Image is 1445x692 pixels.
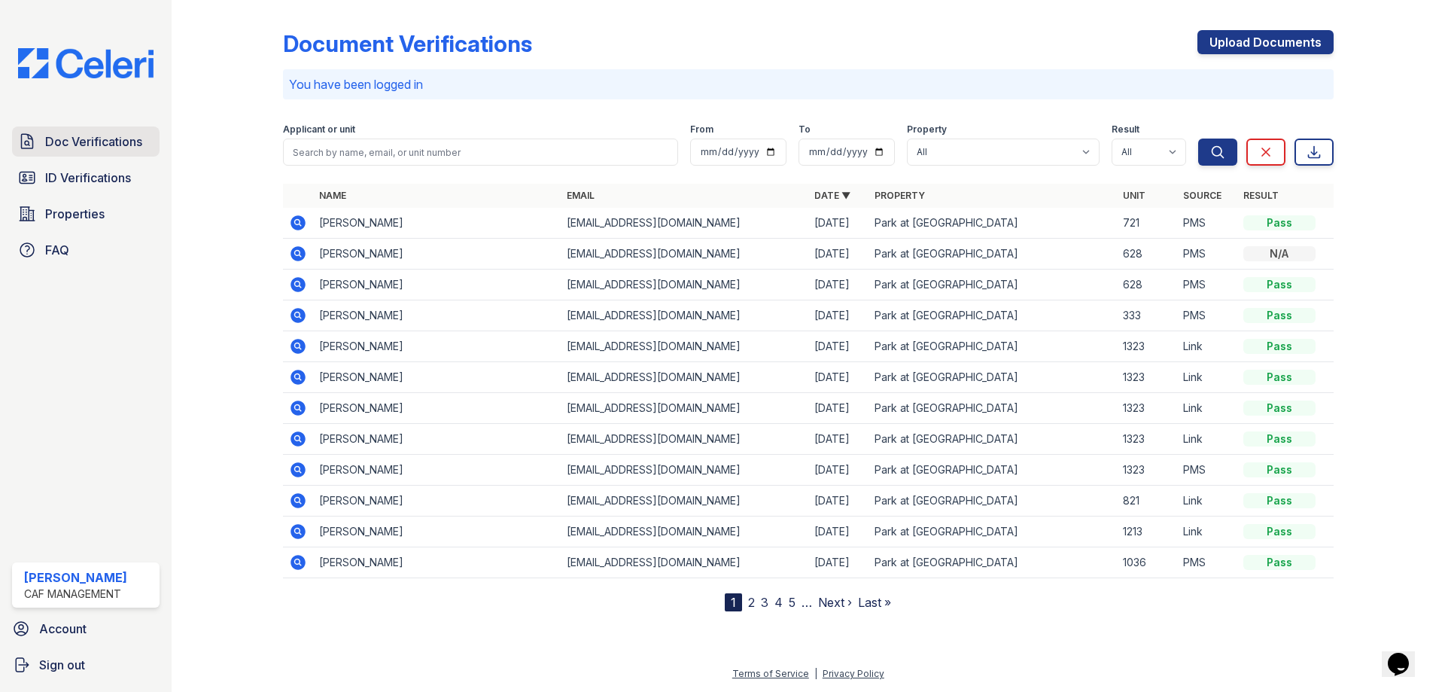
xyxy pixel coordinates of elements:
[808,393,869,424] td: [DATE]
[808,362,869,393] td: [DATE]
[869,424,1116,455] td: Park at [GEOGRAPHIC_DATA]
[313,270,561,300] td: [PERSON_NAME]
[561,424,808,455] td: [EMAIL_ADDRESS][DOMAIN_NAME]
[45,241,69,259] span: FAQ
[1243,215,1316,230] div: Pass
[1177,300,1237,331] td: PMS
[12,235,160,265] a: FAQ
[12,127,160,157] a: Doc Verifications
[1117,208,1177,239] td: 721
[24,587,127,602] div: CAF Management
[774,595,783,610] a: 4
[690,123,713,136] label: From
[808,239,869,270] td: [DATE]
[1117,362,1177,393] td: 1323
[1117,393,1177,424] td: 1323
[313,362,561,393] td: [PERSON_NAME]
[1117,300,1177,331] td: 333
[1117,270,1177,300] td: 628
[313,424,561,455] td: [PERSON_NAME]
[869,300,1116,331] td: Park at [GEOGRAPHIC_DATA]
[313,517,561,547] td: [PERSON_NAME]
[561,270,808,300] td: [EMAIL_ADDRESS][DOMAIN_NAME]
[6,614,166,644] a: Account
[561,331,808,362] td: [EMAIL_ADDRESS][DOMAIN_NAME]
[12,199,160,229] a: Properties
[1243,308,1316,323] div: Pass
[45,169,131,187] span: ID Verifications
[1177,362,1237,393] td: Link
[283,30,532,57] div: Document Verifications
[313,393,561,424] td: [PERSON_NAME]
[313,239,561,270] td: [PERSON_NAME]
[45,133,142,151] span: Doc Verifications
[313,300,561,331] td: [PERSON_NAME]
[1177,517,1237,547] td: Link
[1177,393,1237,424] td: Link
[319,190,346,201] a: Name
[1117,424,1177,455] td: 1323
[313,547,561,578] td: [PERSON_NAME]
[561,393,808,424] td: [EMAIL_ADDRESS][DOMAIN_NAME]
[808,517,869,547] td: [DATE]
[858,595,891,610] a: Last »
[1177,331,1237,362] td: Link
[567,190,595,201] a: Email
[561,517,808,547] td: [EMAIL_ADDRESS][DOMAIN_NAME]
[869,239,1116,270] td: Park at [GEOGRAPHIC_DATA]
[1112,123,1139,136] label: Result
[6,48,166,78] img: CE_Logo_Blue-a8612792a0a2168367f1c8372b55b34899dd931a85d93a1a3d3e32e68fde9ad4.png
[313,208,561,239] td: [PERSON_NAME]
[1177,486,1237,517] td: Link
[761,595,768,610] a: 3
[561,486,808,517] td: [EMAIL_ADDRESS][DOMAIN_NAME]
[1117,239,1177,270] td: 628
[1243,246,1316,261] div: N/A
[39,656,85,674] span: Sign out
[808,455,869,486] td: [DATE]
[789,595,796,610] a: 5
[1243,370,1316,385] div: Pass
[869,393,1116,424] td: Park at [GEOGRAPHIC_DATA]
[561,362,808,393] td: [EMAIL_ADDRESS][DOMAIN_NAME]
[39,620,87,638] span: Account
[818,595,852,610] a: Next ›
[814,668,817,679] div: |
[561,547,808,578] td: [EMAIL_ADDRESS][DOMAIN_NAME]
[6,650,166,680] a: Sign out
[1177,424,1237,455] td: Link
[1243,493,1316,508] div: Pass
[802,593,812,611] span: …
[561,239,808,270] td: [EMAIL_ADDRESS][DOMAIN_NAME]
[1243,555,1316,570] div: Pass
[1117,455,1177,486] td: 1323
[907,123,947,136] label: Property
[823,668,884,679] a: Privacy Policy
[1197,30,1334,54] a: Upload Documents
[283,123,355,136] label: Applicant or unit
[313,331,561,362] td: [PERSON_NAME]
[808,547,869,578] td: [DATE]
[869,362,1116,393] td: Park at [GEOGRAPHIC_DATA]
[808,300,869,331] td: [DATE]
[808,331,869,362] td: [DATE]
[1177,547,1237,578] td: PMS
[869,208,1116,239] td: Park at [GEOGRAPHIC_DATA]
[869,331,1116,362] td: Park at [GEOGRAPHIC_DATA]
[725,593,742,611] div: 1
[1243,401,1316,416] div: Pass
[799,123,811,136] label: To
[869,547,1116,578] td: Park at [GEOGRAPHIC_DATA]
[808,424,869,455] td: [DATE]
[1382,632,1430,677] iframe: chat widget
[1243,462,1316,477] div: Pass
[875,190,925,201] a: Property
[814,190,850,201] a: Date ▼
[313,486,561,517] td: [PERSON_NAME]
[808,486,869,517] td: [DATE]
[808,270,869,300] td: [DATE]
[1177,270,1237,300] td: PMS
[561,455,808,486] td: [EMAIL_ADDRESS][DOMAIN_NAME]
[869,517,1116,547] td: Park at [GEOGRAPHIC_DATA]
